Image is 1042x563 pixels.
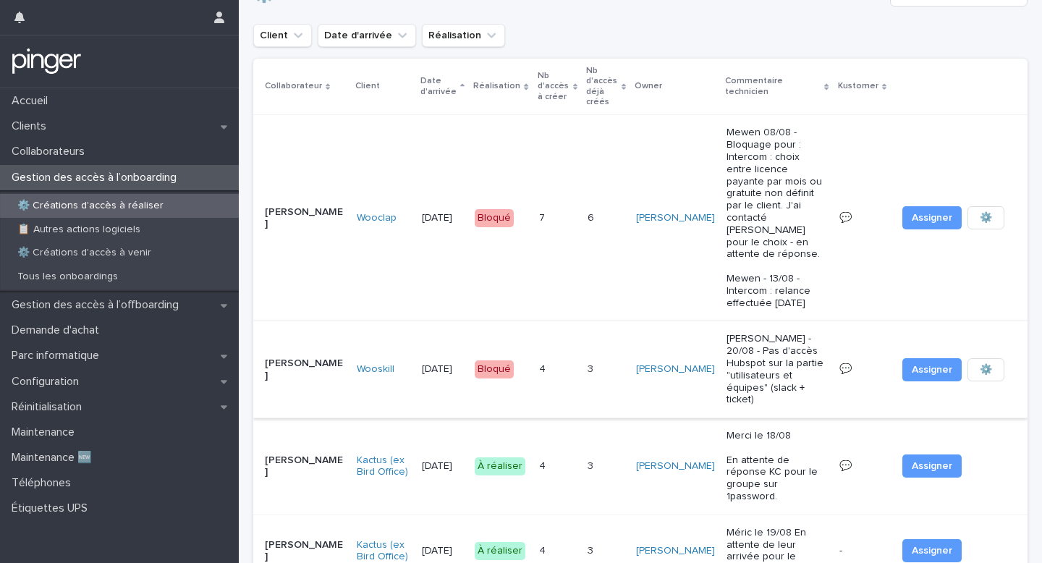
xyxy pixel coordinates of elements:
p: Kustomer [838,78,878,94]
a: [PERSON_NAME] [636,212,715,224]
div: Bloqué [475,360,514,378]
p: Gestion des accès à l’offboarding [6,298,190,312]
span: Assigner [912,459,952,473]
tr: [PERSON_NAME]Wooskill [DATE]Bloqué44 33 [PERSON_NAME] [PERSON_NAME] - 20/08 - Pas d'accès Hubspot... [253,321,1028,418]
a: 💬 [839,461,852,471]
p: Configuration [6,375,90,389]
p: Téléphones [6,476,82,490]
button: ⚙️ [967,358,1004,381]
button: Date d'arrivée [318,24,416,47]
p: Mewen 08/08 - Bloquage pour : Intercom : choix entre licence payante par mois ou gratuite non déf... [727,127,827,309]
span: Assigner [912,211,952,225]
tr: [PERSON_NAME]Kactus (ex Bird Office) [DATE]À réaliser44 33 [PERSON_NAME] Merci le 18/08 En attent... [253,418,1028,515]
p: Demande d'achat [6,323,111,337]
button: Réalisation [422,24,505,47]
p: [PERSON_NAME] [265,206,345,231]
p: 6 [588,209,597,224]
p: [PERSON_NAME] [265,454,345,479]
p: Collaborateur [265,78,322,94]
tr: [PERSON_NAME]Wooclap [DATE]Bloqué77 66 [PERSON_NAME] Mewen 08/08 - Bloquage pour : Intercom : cho... [253,115,1028,321]
p: Gestion des accès à l’onboarding [6,171,188,185]
a: [PERSON_NAME] [636,363,715,376]
p: Réinitialisation [6,400,93,414]
span: ⚙️ [980,363,992,377]
p: Parc informatique [6,349,111,363]
p: Maintenance 🆕 [6,451,103,465]
button: Assigner [902,539,962,562]
p: Réalisation [473,78,520,94]
button: Client [253,24,312,47]
p: Tous les onboardings [6,271,130,283]
p: 3 [588,542,596,557]
p: Owner [635,78,662,94]
span: Assigner [912,543,952,558]
a: 💬 [839,213,852,223]
div: Bloqué [475,209,514,227]
p: 4 [539,542,548,557]
button: Assigner [902,358,962,381]
p: [PERSON_NAME] - 20/08 - Pas d'accès Hubspot sur la partie "utilisateurs et équipes" (slack + ticket) [727,333,827,406]
span: Assigner [912,363,952,377]
p: [DATE] [422,460,464,473]
p: Clients [6,119,58,133]
p: Date d'arrivée [420,73,457,100]
p: Maintenance [6,426,86,439]
p: [PERSON_NAME] [265,357,345,382]
button: ⚙️ [967,206,1004,229]
img: mTgBEunGTSyRkCgitkcU [12,47,82,76]
p: 📋 Autres actions logiciels [6,224,152,236]
button: Assigner [902,454,962,478]
p: [DATE] [422,545,464,557]
p: 3 [588,360,596,376]
a: [PERSON_NAME] [636,545,715,557]
a: Kactus (ex Bird Office) [357,454,410,479]
p: [DATE] [422,363,464,376]
p: Étiquettes UPS [6,501,99,515]
button: Assigner [902,206,962,229]
p: ⚙️ Créations d'accès à réaliser [6,200,175,212]
p: Nb d'accès déjà créés [586,63,618,111]
span: ⚙️ [980,211,992,225]
p: Nb d'accès à créer [538,68,569,105]
a: Wooskill [357,363,394,376]
p: 3 [588,457,596,473]
p: [DATE] [422,212,464,224]
p: 7 [539,209,548,224]
a: [PERSON_NAME] [636,460,715,473]
p: Collaborateurs [6,145,96,158]
div: À réaliser [475,457,525,475]
p: Commentaire technicien [725,73,821,100]
p: ⚙️ Créations d'accès à venir [6,247,163,259]
a: 💬 [839,364,852,374]
p: Accueil [6,94,59,108]
a: Wooclap [357,212,397,224]
p: - [839,542,845,557]
p: 4 [539,457,548,473]
p: 4 [539,360,548,376]
p: Merci le 18/08 En attente de réponse KC pour le groupe sur 1password. [727,430,827,503]
div: À réaliser [475,542,525,560]
p: Client [355,78,380,94]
